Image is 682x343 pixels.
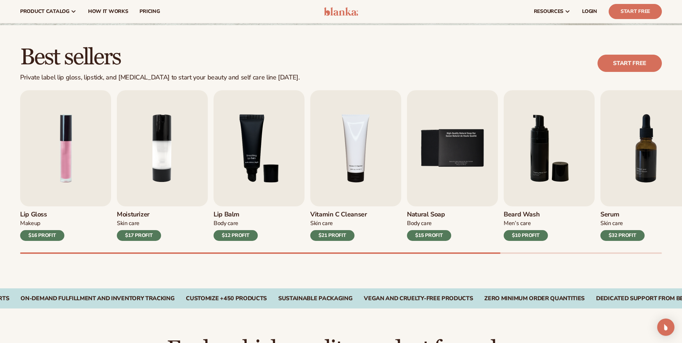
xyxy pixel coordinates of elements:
div: Skin Care [600,220,645,227]
div: $15 PROFIT [407,230,451,241]
div: Men’s Care [504,220,548,227]
div: $17 PROFIT [117,230,161,241]
h3: Serum [600,211,645,219]
div: Skin Care [117,220,161,227]
div: Skin Care [310,220,367,227]
div: $10 PROFIT [504,230,548,241]
h3: Vitamin C Cleanser [310,211,367,219]
div: $21 PROFIT [310,230,354,241]
div: CUSTOMIZE +450 PRODUCTS [186,295,267,302]
div: ZERO MINIMUM ORDER QUANTITIES [484,295,585,302]
div: Body Care [407,220,451,227]
a: 4 / 9 [310,90,401,241]
a: 6 / 9 [504,90,595,241]
img: logo [324,7,358,16]
div: Private label lip gloss, lipstick, and [MEDICAL_DATA] to start your beauty and self care line [DA... [20,74,300,82]
h3: Moisturizer [117,211,161,219]
div: VEGAN AND CRUELTY-FREE PRODUCTS [364,295,473,302]
h3: Lip Balm [214,211,258,219]
div: On-Demand Fulfillment and Inventory Tracking [20,295,174,302]
h3: Natural Soap [407,211,451,219]
div: Body Care [214,220,258,227]
div: $16 PROFIT [20,230,64,241]
h3: Beard Wash [504,211,548,219]
span: How It Works [88,9,128,14]
span: product catalog [20,9,69,14]
a: 1 / 9 [20,90,111,241]
a: Start Free [609,4,662,19]
a: 3 / 9 [214,90,305,241]
span: pricing [139,9,160,14]
a: 2 / 9 [117,90,208,241]
div: $32 PROFIT [600,230,645,241]
h2: Best sellers [20,45,300,69]
div: SUSTAINABLE PACKAGING [278,295,352,302]
h3: Lip Gloss [20,211,64,219]
a: Start free [598,55,662,72]
a: 5 / 9 [407,90,498,241]
div: Open Intercom Messenger [657,319,674,336]
div: $12 PROFIT [214,230,258,241]
div: Makeup [20,220,64,227]
span: resources [534,9,563,14]
span: LOGIN [582,9,597,14]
